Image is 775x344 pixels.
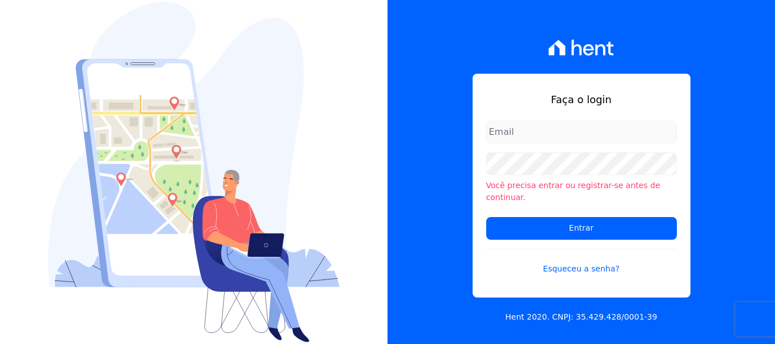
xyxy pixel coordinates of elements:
[486,92,677,107] h1: Faça o login
[506,311,658,323] p: Hent 2020. CNPJ: 35.429.428/0001-39
[486,180,677,203] li: Você precisa entrar ou registrar-se antes de continuar.
[486,217,677,240] input: Entrar
[48,2,340,342] img: Login
[486,121,677,143] input: Email
[486,249,677,275] a: Esqueceu a senha?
